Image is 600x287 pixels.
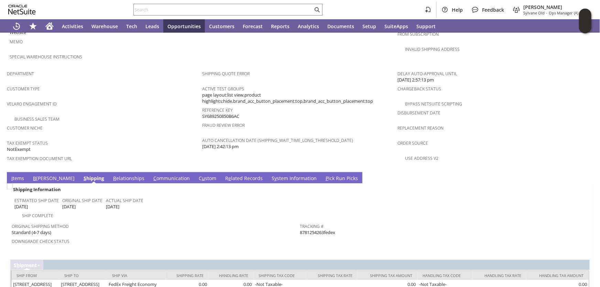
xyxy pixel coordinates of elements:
span: Warehouse [91,23,118,30]
span: e [228,175,231,181]
span: SuiteApps [384,23,408,30]
a: From Subscription [398,31,439,37]
a: Ship Complete [22,213,53,219]
a: Customers [205,19,239,33]
a: SuiteApps [380,19,412,33]
a: B[PERSON_NAME] [31,175,76,183]
span: Opportunities [167,23,201,30]
span: Tech [126,23,137,30]
img: Unchecked [7,184,13,189]
div: Handling Tax Code [423,273,468,278]
span: Setup [362,23,376,30]
span: [DATE] [106,203,119,210]
span: NotExempt [7,146,31,153]
span: Activities [62,23,83,30]
a: Estimated Ship Date [14,198,59,203]
span: [PERSON_NAME] [523,4,588,10]
div: Shipping Tax Rate [312,273,352,278]
div: Shipping Information [12,185,297,194]
a: Customer Niche [7,125,43,131]
a: Velaro Engagement ID [7,101,57,107]
a: Setup [358,19,380,33]
a: Order Source [398,140,428,146]
a: Related Records [223,175,264,183]
div: Shortcuts [25,19,41,33]
a: Support [412,19,440,33]
span: Ops Manager (A) (F2L) [549,10,588,15]
div: Ship Via [112,273,161,278]
a: Warehouse [87,19,122,33]
a: Downgrade Check Status [12,239,69,244]
div: Shipping Tax Code [259,273,302,278]
a: Reference Key [202,107,233,113]
a: Original Shipping Method [12,223,69,229]
a: Shipping Quote Error [202,71,250,77]
a: Custom [197,175,218,183]
span: Standard (4-7 days) [12,229,51,236]
span: Forecast [243,23,263,30]
a: Department [7,71,34,77]
span: Leads [145,23,159,30]
span: SY689250850B6AC [202,113,239,120]
a: Reports [267,19,294,33]
span: I [11,175,13,181]
a: Chargeback Status [398,86,441,92]
a: Home [41,19,58,33]
a: Tracking # [300,223,324,229]
div: Handling Tax Rate [478,273,521,278]
span: Customers [209,23,234,30]
a: Business Sales Team [14,116,59,122]
span: Sylvane Old [523,10,545,15]
span: C [153,175,156,181]
a: Opportunities [163,19,205,33]
span: Support [416,23,436,30]
div: Handling Rate [214,273,249,278]
a: Active Test Groups [202,86,244,92]
a: Items [10,175,26,183]
svg: logo [8,5,36,14]
a: Tech [122,19,141,33]
a: Pick Run Picks [324,175,360,183]
svg: Recent Records [12,22,21,30]
span: y [274,175,277,181]
div: Ship To [64,273,102,278]
span: u [202,175,205,181]
a: Forecast [239,19,267,33]
a: Relationships [111,175,146,183]
a: Activities [58,19,87,33]
span: - [546,10,547,15]
span: [DATE] [62,203,76,210]
a: System Information [270,175,318,183]
span: Feedback [482,7,504,13]
span: Oracle Guided Learning Widget. To move around, please hold and drag [579,21,591,34]
a: Use Address V2 [405,155,439,161]
div: Shipping Rate [171,273,203,278]
span: Documents [327,23,354,30]
span: 8781254263fedex [300,229,336,236]
a: Special Warehouse Instructions [10,54,82,60]
a: Fraud Review Error [202,122,245,128]
a: Tax Exempt Status [7,140,48,146]
input: Search [134,5,313,14]
a: Invalid Shipping Address [405,46,460,52]
iframe: Click here to launch Oracle Guided Learning Help Panel [579,9,591,33]
span: R [113,175,116,181]
span: B [33,175,36,181]
span: h [17,262,20,268]
span: page layout:list view,product highlights:hide,brand_acc_button_placement:top,brand_acc_button_pla... [202,92,394,104]
svg: Search [313,5,321,14]
a: Disbursement Date [398,110,441,116]
a: Bypass NetSuite Scripting [405,101,462,107]
a: Customer Type [7,86,40,92]
span: P [326,175,328,181]
a: Tax Exemption Document URL [7,156,72,162]
a: Original Ship Date [62,198,102,203]
a: Leads [141,19,163,33]
span: Help [452,7,463,13]
div: Shipping Tax Amount [363,273,412,278]
a: Recent Records [8,19,25,33]
span: [DATE] 2:42:13 pm [202,143,239,150]
a: Memo [10,39,23,45]
a: Auto Cancellation Date (shipping_wait_time_long_threshold_date) [202,137,353,143]
a: Analytics [294,19,323,33]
